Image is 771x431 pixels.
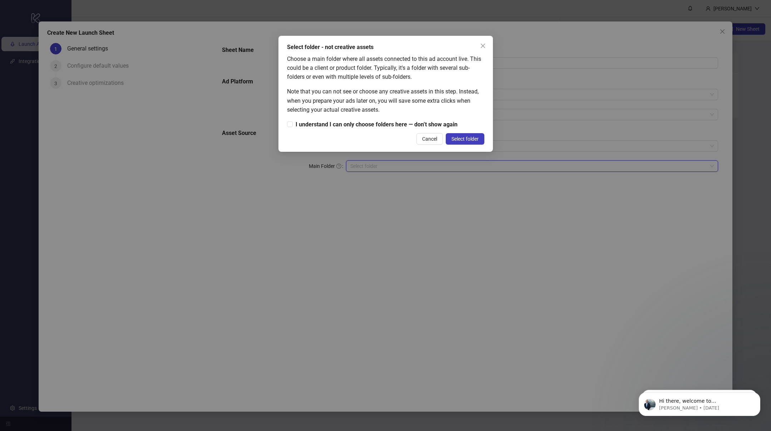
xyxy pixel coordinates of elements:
div: Choose a main folder where all assets connected to this ad account live. This could be a client o... [287,54,484,81]
button: Cancel [416,133,443,145]
span: close [480,43,486,49]
span: Select folder [451,136,479,142]
span: Cancel [422,136,437,142]
iframe: Intercom notifications message [628,377,771,427]
div: Select folder - not creative assets [287,43,484,52]
button: Close [477,40,489,52]
div: Note that you can not see or choose any creative assets in this step. Instead, when you prepare y... [287,87,484,114]
span: I understand I can only choose folders here — don’t show again [293,120,460,129]
button: Select folder [446,133,484,145]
